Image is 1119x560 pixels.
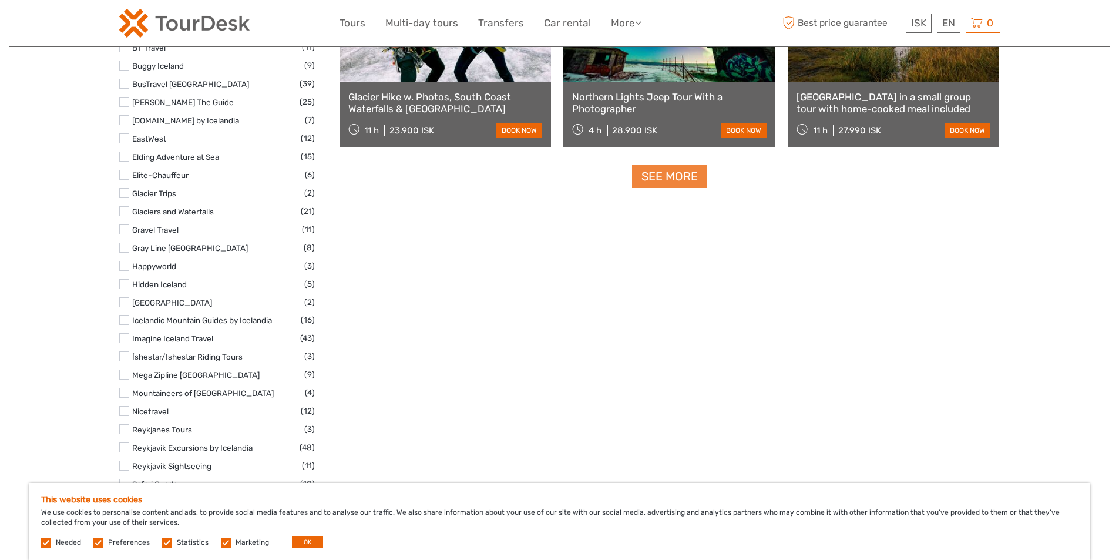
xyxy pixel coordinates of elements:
label: Preferences [108,538,150,548]
span: (9) [304,368,315,381]
a: Elite-Chauffeur [132,170,189,180]
a: BT Travel [132,43,166,52]
a: BusTravel [GEOGRAPHIC_DATA] [132,79,249,89]
button: Open LiveChat chat widget [135,18,149,32]
a: Glacier Trips [132,189,176,198]
span: (21) [301,204,315,218]
h5: This website uses cookies [41,495,1078,505]
img: 120-15d4194f-c635-41b9-a512-a3cb382bfb57_logo_small.png [119,9,250,38]
a: Mountaineers of [GEOGRAPHIC_DATA] [132,388,274,398]
span: (9) [304,59,315,72]
span: (3) [304,259,315,273]
a: See more [632,165,707,189]
label: Needed [56,538,81,548]
a: Icelandic Mountain Guides by Icelandia [132,316,272,325]
a: Reykjavik Excursions by Icelandia [132,443,253,452]
span: (48) [300,441,315,454]
a: book now [496,123,542,138]
a: Glacier Hike w. Photos, South Coast Waterfalls & [GEOGRAPHIC_DATA] [348,91,543,115]
a: Buggy Iceland [132,61,184,71]
a: Tours [340,15,365,32]
a: Gravel Travel [132,225,179,234]
a: Glaciers and Waterfalls [132,207,214,216]
a: [PERSON_NAME] The Guide [132,98,234,107]
span: (25) [300,95,315,109]
a: Elding Adventure at Sea [132,152,219,162]
a: Car rental [544,15,591,32]
label: Marketing [236,538,269,548]
span: (16) [301,313,315,327]
span: (11) [302,223,315,236]
span: (3) [304,350,315,363]
a: EastWest [132,134,166,143]
a: More [611,15,641,32]
span: ISK [911,17,926,29]
a: Happyworld [132,261,176,271]
span: (6) [305,168,315,182]
a: Hidden Iceland [132,280,187,289]
span: 0 [985,17,995,29]
div: 23.900 ISK [389,125,434,136]
a: book now [945,123,990,138]
span: (12) [301,404,315,418]
label: Statistics [177,538,209,548]
a: Northern Lights Jeep Tour With a Photographer [572,91,767,115]
span: (12) [301,132,315,145]
a: Reykjavik Sightseeing [132,461,211,471]
div: We use cookies to personalise content and ads, to provide social media features and to analyse ou... [29,483,1090,560]
span: (39) [300,77,315,90]
a: Safari Quads [132,479,177,489]
a: Multi-day tours [385,15,458,32]
span: (5) [304,277,315,291]
a: Gray Line [GEOGRAPHIC_DATA] [132,243,248,253]
a: [GEOGRAPHIC_DATA] [132,298,212,307]
a: book now [721,123,767,138]
span: 4 h [589,125,601,136]
span: (10) [300,477,315,491]
span: (43) [300,331,315,345]
span: Best price guarantee [780,14,903,33]
a: Reykjanes Tours [132,425,192,434]
a: Nicetravel [132,407,169,416]
a: Mega Zipline [GEOGRAPHIC_DATA] [132,370,260,380]
a: [GEOGRAPHIC_DATA] in a small group tour with home-cooked meal included [797,91,991,115]
a: Transfers [478,15,524,32]
p: We're away right now. Please check back later! [16,21,133,30]
a: [DOMAIN_NAME] by Icelandia [132,116,239,125]
span: 11 h [364,125,379,136]
span: (3) [304,422,315,436]
span: (15) [301,150,315,163]
div: 27.990 ISK [838,125,881,136]
span: (7) [305,113,315,127]
button: OK [292,536,323,548]
div: 28.900 ISK [612,125,657,136]
span: (11) [302,41,315,54]
span: 11 h [813,125,828,136]
span: (4) [305,386,315,400]
span: (8) [304,241,315,254]
span: (2) [304,186,315,200]
span: (11) [302,459,315,472]
a: Íshestar/Ishestar Riding Tours [132,352,243,361]
div: EN [937,14,960,33]
span: (2) [304,296,315,309]
a: Imagine Iceland Travel [132,334,213,343]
